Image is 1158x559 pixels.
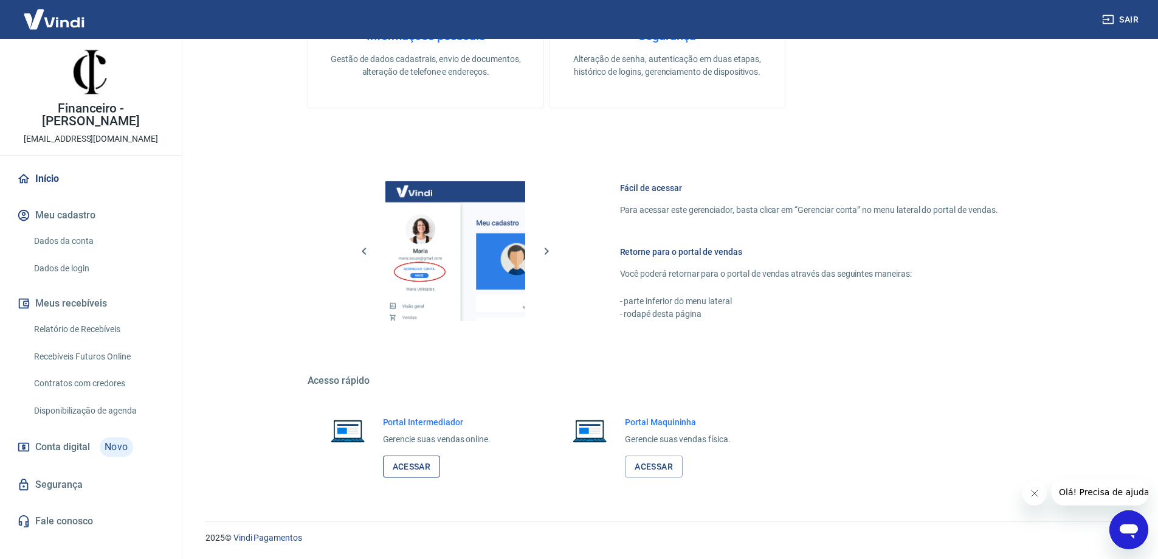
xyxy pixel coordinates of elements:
iframe: Fechar mensagem [1022,481,1047,505]
img: Imagem de um notebook aberto [322,416,373,445]
a: Disponibilização de agenda [29,398,167,423]
p: - parte inferior do menu lateral [620,295,998,308]
img: Vindi [15,1,94,38]
p: Gerencie suas vendas online. [383,433,491,446]
a: Conta digitalNovo [15,432,167,462]
h6: Portal Maquininha [625,416,731,428]
span: Conta digital [35,439,90,456]
p: Você poderá retornar para o portal de vendas através das seguintes maneiras: [620,268,998,280]
a: Fale conosco [15,508,167,535]
span: Novo [100,437,133,457]
a: Dados de login [29,256,167,281]
h6: Fácil de acessar [620,182,998,194]
p: Gestão de dados cadastrais, envio de documentos, alteração de telefone e endereços. [328,53,524,78]
a: Relatório de Recebíveis [29,317,167,342]
p: Alteração de senha, autenticação em duas etapas, histórico de logins, gerenciamento de dispositivos. [569,53,765,78]
h6: Portal Intermediador [383,416,491,428]
a: Acessar [625,456,683,478]
iframe: Mensagem da empresa [1052,479,1148,505]
p: [EMAIL_ADDRESS][DOMAIN_NAME] [24,133,158,145]
a: Vindi Pagamentos [233,533,302,543]
a: Acessar [383,456,441,478]
button: Meu cadastro [15,202,167,229]
button: Meus recebíveis [15,290,167,317]
img: Imagem da dashboard mostrando o botão de gerenciar conta na sidebar no lado esquerdo [385,181,525,321]
p: Para acessar este gerenciador, basta clicar em “Gerenciar conta” no menu lateral do portal de ven... [620,204,998,217]
a: Recebíveis Futuros Online [29,344,167,369]
p: Financeiro - [PERSON_NAME] [10,102,172,128]
h5: Acesso rápido [308,375,1027,387]
img: Imagem de um notebook aberto [564,416,615,445]
p: - rodapé desta página [620,308,998,321]
span: Olá! Precisa de ajuda? [7,9,102,18]
h6: Retorne para o portal de vendas [620,246,998,258]
img: c7f6c277-3e1a-459d-8a6e-e007bbcd6746.jpeg [67,49,115,97]
a: Dados da conta [29,229,167,254]
a: Segurança [15,471,167,498]
iframe: Botão para abrir a janela de mensagens [1109,510,1148,549]
p: 2025 © [205,532,1129,544]
button: Sair [1100,9,1143,31]
a: Contratos com credores [29,371,167,396]
a: Início [15,165,167,192]
p: Gerencie suas vendas física. [625,433,731,446]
